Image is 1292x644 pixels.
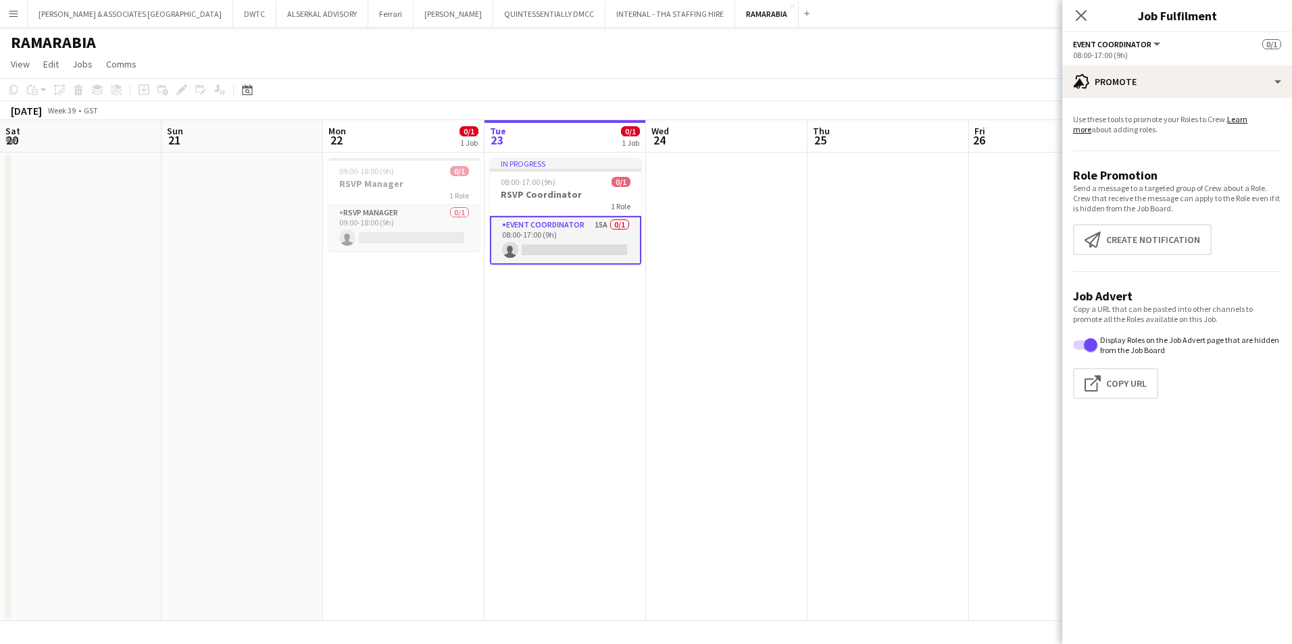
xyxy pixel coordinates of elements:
[414,1,493,27] button: [PERSON_NAME]
[490,216,641,265] app-card-role: Event Coordinator15A0/108:00-17:00 (9h)
[811,132,830,148] span: 25
[328,178,480,190] h3: RSVP Manager
[490,125,506,137] span: Tue
[735,1,799,27] button: RAMARABIA
[1262,39,1281,49] span: 0/1
[167,125,183,137] span: Sun
[460,138,478,148] div: 1 Job
[1097,335,1281,355] label: Display Roles on the Job Advert page that are hidden from the Job Board
[1073,39,1151,49] span: Event Coordinator
[1073,288,1281,304] h3: Job Advert
[328,125,346,137] span: Mon
[67,55,98,73] a: Jobs
[974,125,985,137] span: Fri
[5,55,35,73] a: View
[1073,183,1281,213] p: Send a message to a targeted group of Crew about a Role. Crew that receive the message can apply ...
[106,58,136,70] span: Comms
[84,105,98,115] div: GST
[101,55,142,73] a: Comms
[45,105,78,115] span: Week 39
[368,1,414,27] button: Ferrari
[622,138,639,148] div: 1 Job
[612,177,630,187] span: 0/1
[459,126,478,136] span: 0/1
[493,1,605,27] button: QUINTESSENTIALLY DMCC
[649,132,669,148] span: 24
[72,58,93,70] span: Jobs
[1073,50,1281,60] div: 08:00-17:00 (9h)
[276,1,368,27] button: ALSERKAL ADVISORY
[651,125,669,137] span: Wed
[490,188,641,200] h3: RSVP Coordinator
[28,1,233,27] button: [PERSON_NAME] & ASSOCIATES [GEOGRAPHIC_DATA]
[11,104,42,117] div: [DATE]
[38,55,64,73] a: Edit
[5,125,20,137] span: Sat
[490,158,641,169] div: In progress
[972,132,985,148] span: 26
[449,190,469,200] span: 1 Role
[488,132,506,148] span: 23
[1062,65,1292,98] div: Promote
[621,126,640,136] span: 0/1
[1073,368,1158,399] button: Copy Url
[165,132,183,148] span: 21
[1062,7,1292,24] h3: Job Fulfilment
[1073,304,1281,324] p: Copy a URL that can be pasted into other channels to promote all the Roles available on this Job.
[1073,114,1281,134] p: Use these tools to promote your Roles to Crew. about adding roles.
[11,58,30,70] span: View
[328,158,480,251] app-job-card: 09:00-18:00 (9h)0/1RSVP Manager1 RoleRSVP Manager0/109:00-18:00 (9h)
[3,132,20,148] span: 20
[1073,39,1162,49] button: Event Coordinator
[450,166,469,176] span: 0/1
[11,32,96,53] h1: RAMARABIA
[326,132,346,148] span: 22
[339,166,394,176] span: 09:00-18:00 (9h)
[328,205,480,251] app-card-role: RSVP Manager0/109:00-18:00 (9h)
[813,125,830,137] span: Thu
[611,201,630,211] span: 1 Role
[501,177,555,187] span: 08:00-17:00 (9h)
[1073,224,1212,255] button: Create notification
[233,1,276,27] button: DWTC
[1073,167,1281,183] h3: Role Promotion
[605,1,735,27] button: INTERNAL - THA STAFFING HIRE
[43,58,59,70] span: Edit
[1073,114,1247,134] a: Learn more
[490,158,641,265] app-job-card: In progress08:00-17:00 (9h)0/1RSVP Coordinator1 RoleEvent Coordinator15A0/108:00-17:00 (9h)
